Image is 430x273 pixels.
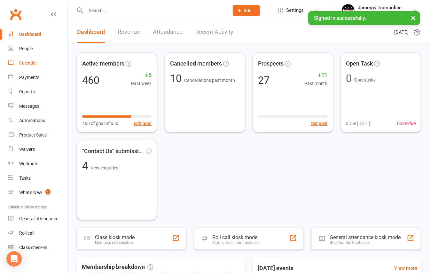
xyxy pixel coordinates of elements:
span: Past week [131,80,152,87]
span: +6 [131,71,152,80]
div: Staff check-in for members [212,240,259,245]
div: Class kiosk mode [95,234,135,240]
span: 10 [170,72,184,84]
div: Waivers [19,147,35,152]
a: Clubworx [8,6,24,22]
input: Search... [84,6,224,15]
a: Automations [8,113,67,128]
div: Roll call kiosk mode [212,234,259,240]
span: Settings [286,3,304,18]
a: Revenue [118,21,140,43]
div: Great for the front desk [330,240,401,245]
a: People [8,42,67,56]
div: Open Intercom Messenger [6,251,22,267]
div: Payments [19,75,39,80]
span: Membership breakdown [82,262,153,272]
span: 0 Due [DATE] [346,120,371,127]
a: Waivers [8,142,67,157]
a: Messages [8,99,67,113]
span: 4 [82,160,90,172]
div: Tasks [19,175,31,181]
button: Add [233,5,260,16]
button: Set goal [311,120,328,127]
span: Active members [82,59,124,68]
a: Dashboard [8,27,67,42]
button: Edit goal [134,120,152,127]
a: General attendance kiosk mode [8,212,67,226]
div: Messages [19,104,39,109]
div: Roll call [19,230,34,236]
div: Class check-in [19,245,47,250]
span: Past month [304,80,328,87]
a: Recent Activity [195,21,233,43]
div: People [19,46,33,51]
span: Open Task [346,59,373,68]
div: Jummps Trampoline [358,5,412,11]
span: New enquiries [90,165,118,170]
div: General attendance [19,216,58,221]
a: Roll call [8,226,67,240]
span: 460 of goal of 650 [82,120,118,127]
span: Prospects [258,59,284,68]
a: Reports [8,85,67,99]
div: Automations [19,118,45,123]
a: Product Sales [8,128,67,142]
a: Attendance [153,21,183,43]
a: Dashboard [77,21,105,43]
div: Members self check-in [95,240,135,245]
span: Add [244,8,252,13]
div: 27 [258,75,270,85]
img: thumb_image1698795904.png [342,4,355,17]
div: Product Sales [19,132,47,137]
div: 460 [82,75,99,85]
div: Workouts [19,161,38,166]
a: Payments [8,70,67,85]
span: Cancellations past month [184,78,235,83]
a: What's New1 [8,185,67,200]
span: 1 [45,189,51,195]
div: Calendar [19,60,37,66]
span: [DATE] [394,28,409,36]
div: Dashboard [19,32,41,37]
a: View more [394,264,417,272]
div: Reports [19,89,35,94]
a: Class kiosk mode [8,240,67,255]
span: Cancelled members [170,59,222,68]
span: 0 overdue [397,120,416,127]
div: Jummps Parkwood Pty Ltd [358,11,412,16]
a: Workouts [8,157,67,171]
a: Calendar [8,56,67,70]
div: General attendance kiosk mode [330,234,401,240]
div: 0 [346,73,352,83]
span: +11 [304,71,328,80]
a: Tasks [8,171,67,185]
span: Signed in successfully. [314,15,366,21]
span: Open tasks [355,77,376,82]
span: "Contact Us" submissions [82,147,145,156]
button: × [408,11,419,25]
div: What's New [19,190,42,195]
